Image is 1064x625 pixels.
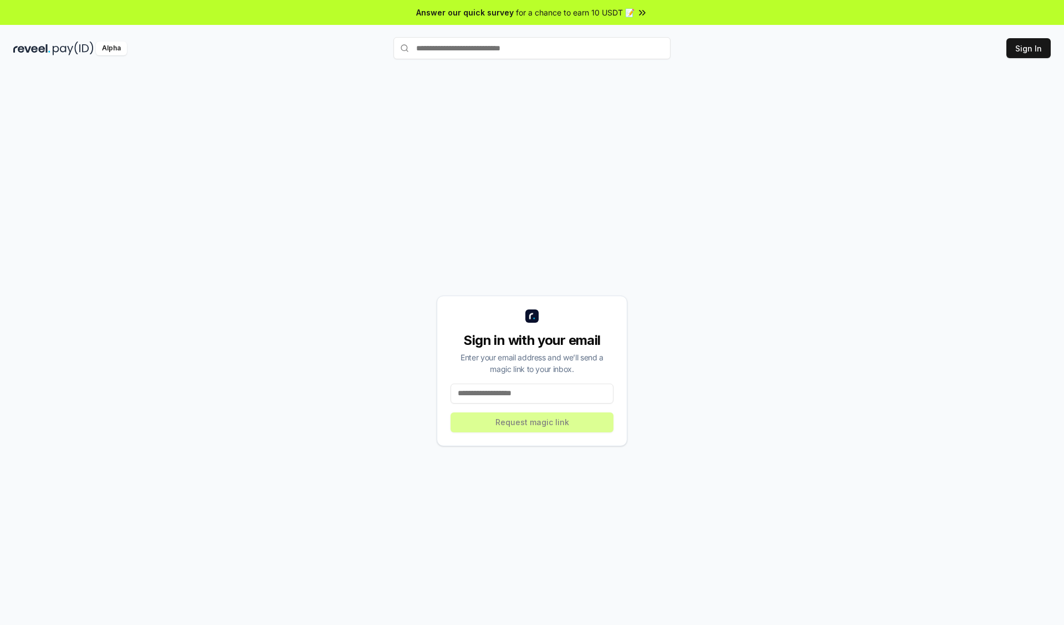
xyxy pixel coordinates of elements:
span: for a chance to earn 10 USDT 📝 [516,7,635,18]
div: Sign in with your email [451,332,613,349]
img: logo_small [525,309,539,323]
div: Alpha [96,42,127,55]
img: reveel_dark [13,42,50,55]
span: Answer our quick survey [416,7,514,18]
img: pay_id [53,42,94,55]
div: Enter your email address and we’ll send a magic link to your inbox. [451,352,613,375]
button: Sign In [1006,38,1051,58]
